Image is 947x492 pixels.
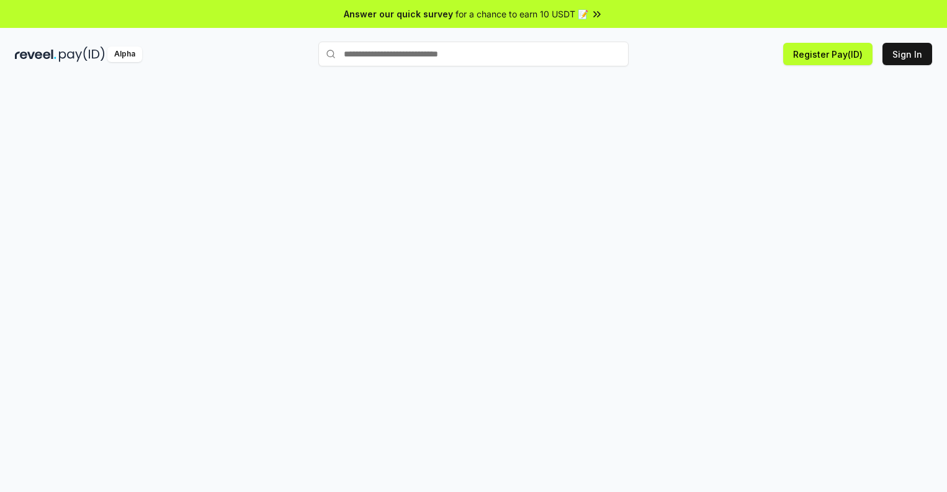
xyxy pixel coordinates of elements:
[107,47,142,62] div: Alpha
[456,7,588,20] span: for a chance to earn 10 USDT 📝
[783,43,873,65] button: Register Pay(ID)
[882,43,932,65] button: Sign In
[59,47,105,62] img: pay_id
[344,7,453,20] span: Answer our quick survey
[15,47,56,62] img: reveel_dark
